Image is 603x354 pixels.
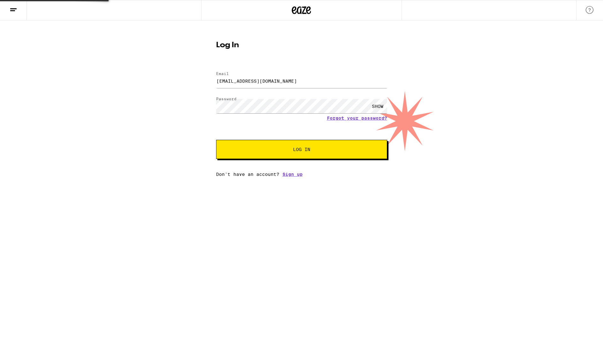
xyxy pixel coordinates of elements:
[216,41,387,49] h1: Log In
[283,172,303,177] a: Sign up
[216,74,387,88] input: Email
[216,72,229,76] label: Email
[216,172,387,177] div: Don't have an account?
[368,99,387,113] div: SHOW
[327,116,387,121] a: Forgot your password?
[4,4,46,10] span: Hi. Need any help?
[216,97,237,101] label: Password
[293,147,310,152] span: Log In
[216,140,387,159] button: Log In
